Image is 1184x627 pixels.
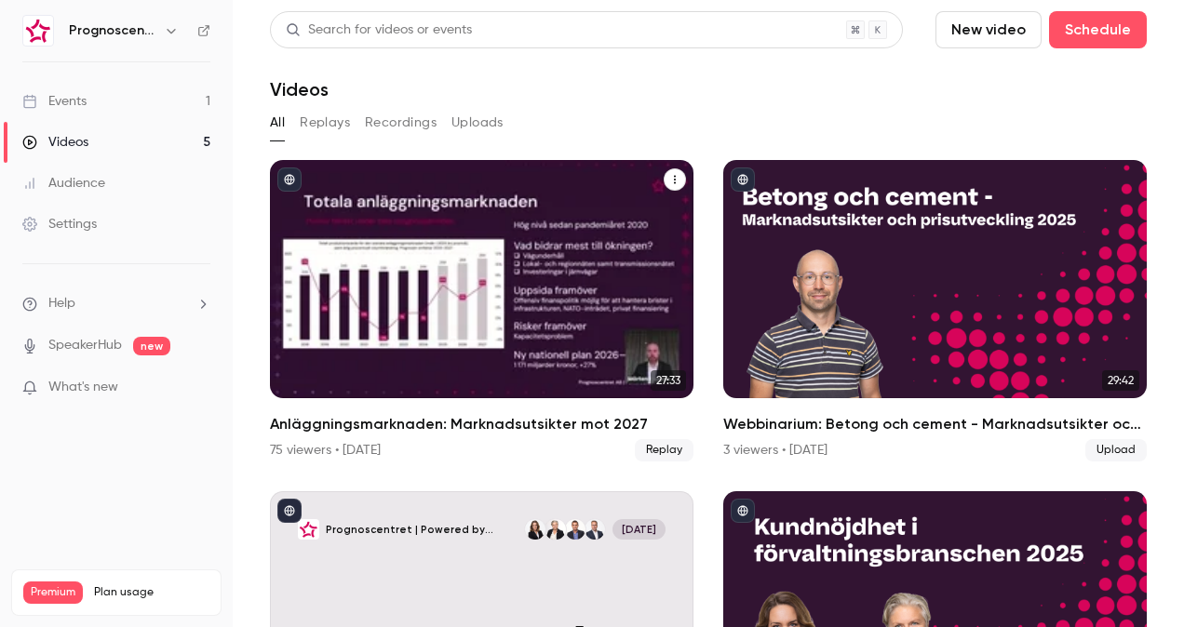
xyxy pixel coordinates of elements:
button: published [277,499,302,523]
iframe: Noticeable Trigger [188,380,210,396]
a: 27:33Anläggningsmarknaden: Marknadsutsikter mot 202775 viewers • [DATE]Replay [270,160,693,461]
h1: Videos [270,78,329,100]
h6: Prognoscentret | Powered by Hubexo [69,21,156,40]
a: 29:42Webbinarium: Betong och cement - Marknadsutsikter och prisutveckling 20253 viewers • [DATE]U... [723,160,1147,461]
div: 3 viewers • [DATE] [723,441,827,460]
button: published [277,167,302,192]
img: Erika Knutsson [525,519,545,540]
img: Prognoscentret | Powered by Hubexo [23,16,53,46]
button: Replays [300,108,350,138]
button: Uploads [451,108,504,138]
section: Videos [270,11,1147,616]
div: Settings [22,215,97,233]
span: [DATE] [612,519,665,540]
div: Events [22,92,87,111]
li: Anläggningsmarknaden: Marknadsutsikter mot 2027 [270,160,693,461]
span: Premium [23,581,83,604]
button: Schedule [1049,11,1147,48]
li: Webbinarium: Betong och cement - Marknadsutsikter och prisutveckling 2025 [723,160,1147,461]
div: Audience [22,174,105,193]
button: Recordings [365,108,437,138]
span: Plan usage [94,585,209,600]
span: What's new [48,378,118,397]
span: Help [48,294,75,313]
button: New video [935,11,1042,48]
div: 75 viewers • [DATE] [270,441,381,460]
img: Ellinor Lindström [545,519,565,540]
span: 27:33 [651,370,686,391]
p: Prognoscentret | Powered by Hubexo [326,523,524,537]
span: new [133,337,170,355]
span: Upload [1085,439,1147,461]
button: All [270,108,285,138]
h2: Anläggningsmarknaden: Marknadsutsikter mot 2027 [270,413,693,435]
h2: Webbinarium: Betong och cement - Marknadsutsikter och prisutveckling 2025 [723,413,1147,435]
img: NKI-seminarium: "Årets nöjdaste kunder 2024" [298,519,318,540]
li: help-dropdown-opener [22,294,210,313]
button: published [731,499,755,523]
img: Jan von Essen [565,519,585,540]
div: Search for videos or events [286,20,472,40]
button: published [731,167,755,192]
span: 29:42 [1102,370,1139,391]
img: Magnus Olsson [585,519,605,540]
a: SpeakerHub [48,336,122,355]
span: Replay [635,439,693,461]
div: Videos [22,133,88,152]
